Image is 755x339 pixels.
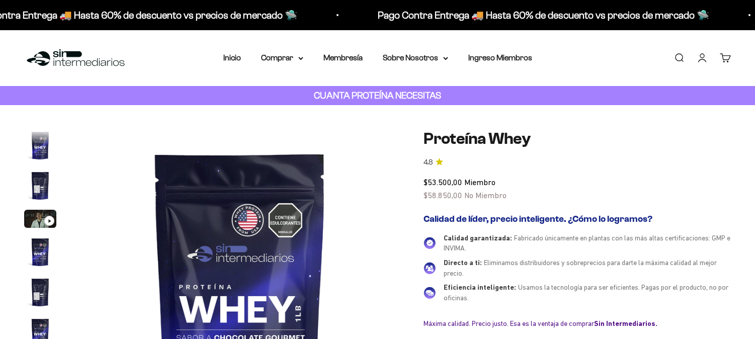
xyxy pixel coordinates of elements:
strong: CUANTA PROTEÍNA NECESITAS [314,90,441,101]
span: No Miembro [464,191,507,200]
a: 4.84.8 de 5.0 estrellas [424,157,731,168]
img: Eficiencia inteligente [424,287,436,299]
a: Inicio [223,53,241,62]
span: Calidad garantizada: [444,234,512,242]
span: Directo a ti: [444,259,482,267]
img: Proteína Whey [24,169,56,202]
h1: Proteína Whey [424,129,731,148]
button: Ir al artículo 4 [24,236,56,271]
img: Proteína Whey [24,129,56,161]
h2: Calidad de líder, precio inteligente. ¿Cómo lo logramos? [424,214,731,225]
summary: Sobre Nosotros [383,51,448,64]
summary: Comprar [261,51,303,64]
span: Miembro [464,178,495,187]
img: Proteína Whey [24,276,56,308]
button: Ir al artículo 3 [24,210,56,231]
a: Membresía [323,53,363,62]
span: Eliminamos distribuidores y sobreprecios para darte la máxima calidad al mejor precio. [444,259,717,277]
span: $53.500,00 [424,178,462,187]
span: $58.850,00 [424,191,462,200]
span: 4.8 [424,157,433,168]
img: Directo a ti [424,262,436,274]
a: Ingreso Miembros [468,53,532,62]
span: Eficiencia inteligente: [444,283,516,291]
b: Sin Intermediarios. [594,319,657,327]
p: Pago Contra Entrega 🚚 Hasta 60% de descuento vs precios de mercado 🛸 [376,7,707,23]
span: Usamos la tecnología para ser eficientes. Pagas por el producto, no por oficinas. [444,283,728,302]
button: Ir al artículo 1 [24,129,56,164]
button: Ir al artículo 5 [24,276,56,311]
img: Proteína Whey [24,236,56,268]
button: Ir al artículo 2 [24,169,56,205]
div: Máxima calidad. Precio justo. Esa es la ventaja de comprar [424,319,731,328]
img: Calidad garantizada [424,237,436,249]
span: Fabricado únicamente en plantas con las más altas certificaciones: GMP e INVIMA. [444,234,730,252]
